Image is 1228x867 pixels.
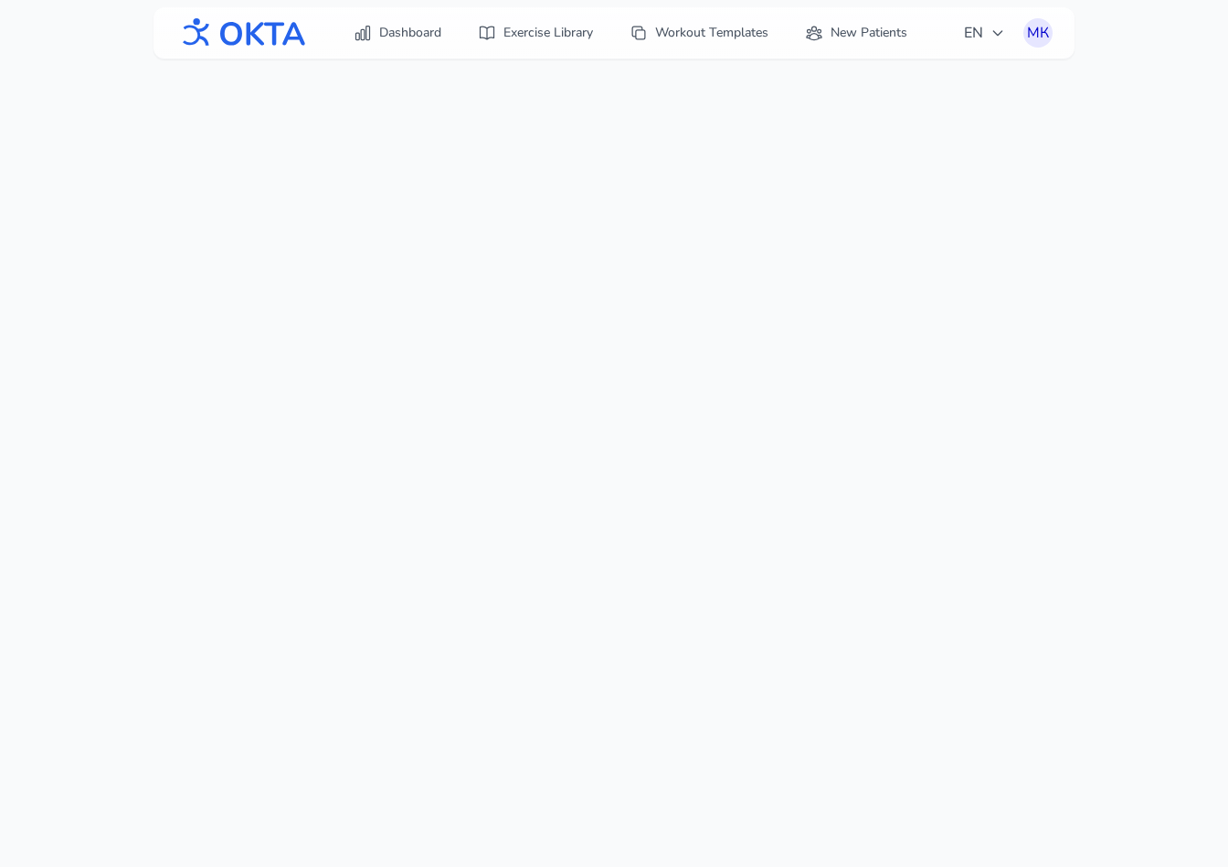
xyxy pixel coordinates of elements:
span: EN [964,22,1005,44]
a: New Patients [794,16,918,49]
a: Workout Templates [619,16,779,49]
a: Dashboard [343,16,452,49]
button: EN [953,15,1016,51]
a: Exercise Library [467,16,604,49]
button: МК [1023,18,1053,48]
img: OKTA logo [175,9,307,57]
